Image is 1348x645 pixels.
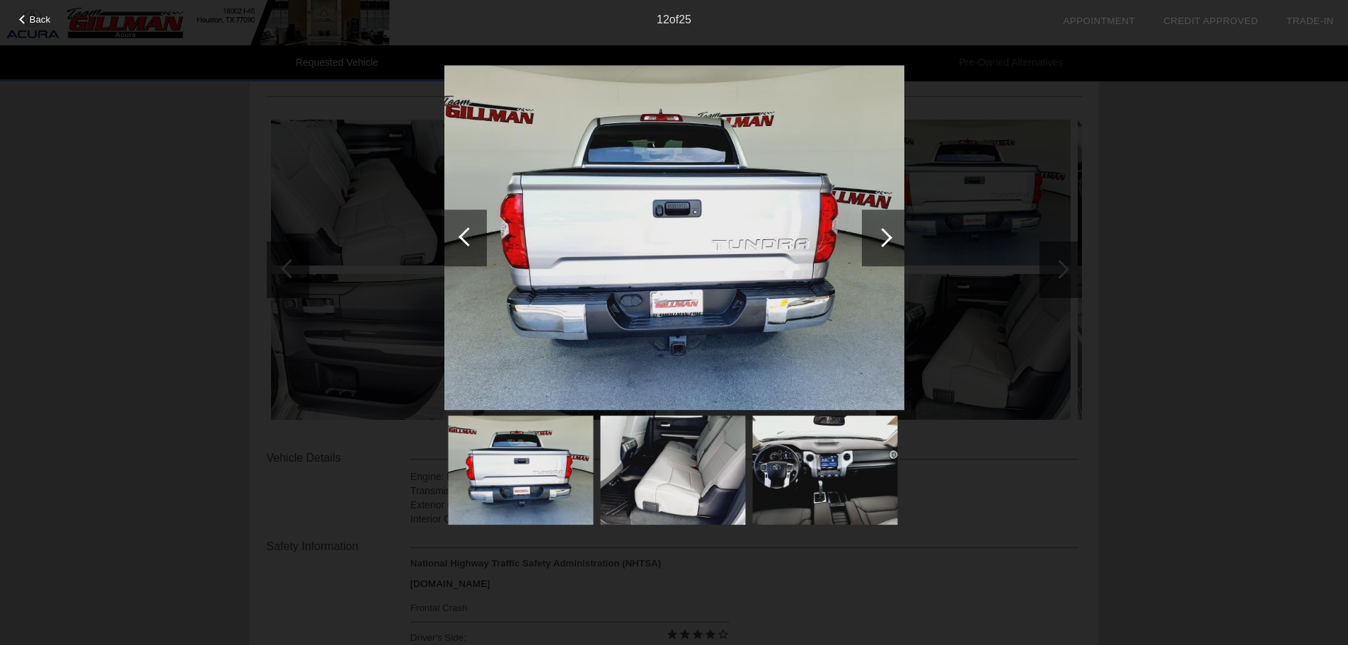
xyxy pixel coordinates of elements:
img: 2d79c7e2f8284de18cac82220daab25a.jpg [752,416,897,525]
a: Credit Approved [1163,16,1258,26]
span: 12 [657,13,669,25]
a: Trade-In [1286,16,1334,26]
span: 25 [679,13,691,25]
a: Appointment [1063,16,1135,26]
img: 23d03d9de34240e88b4d7c0f9601325e.jpg [444,65,904,411]
img: 23d03d9de34240e88b4d7c0f9601325e.jpg [448,416,593,525]
span: Back [30,14,51,25]
img: 9ebb7ebf076f47c682efac0b7f69280a.jpg [600,416,745,525]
